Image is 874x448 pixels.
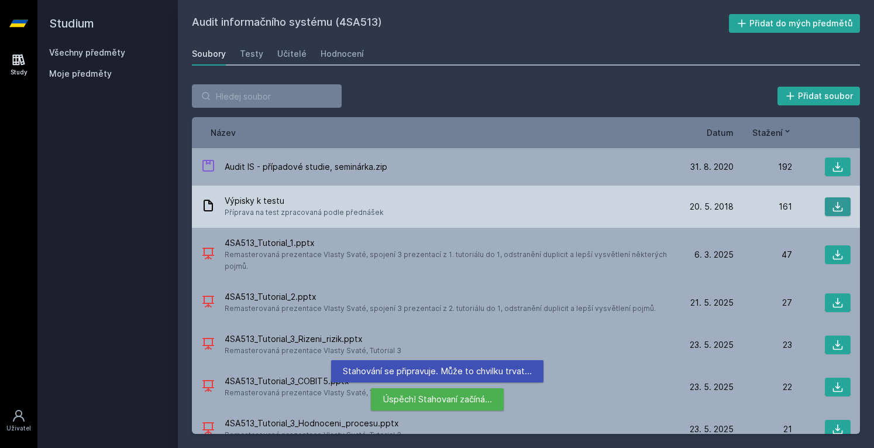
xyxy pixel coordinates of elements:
[690,381,734,393] span: 23. 5. 2025
[734,381,792,393] div: 22
[11,68,27,77] div: Study
[321,42,364,66] a: Hodnocení
[225,387,401,399] span: Remasterovaná prezentace Vlasty Svaté, Tutorial 3
[201,379,215,396] div: PPTX
[211,126,236,139] button: Název
[2,47,35,83] a: Study
[734,423,792,435] div: 21
[192,48,226,60] div: Soubory
[331,360,543,382] div: Stahování se připravuje. Může to chvilku trvat…
[707,126,734,139] button: Datum
[694,249,734,261] span: 6. 3. 2025
[690,297,734,309] span: 21. 5. 2025
[690,339,734,351] span: 23. 5. 2025
[201,295,215,312] div: PPTX
[6,424,31,433] div: Uživatel
[729,14,861,33] button: Přidat do mých předmětů
[371,388,504,411] div: Úspěch! Stahovaní začíná…
[277,42,307,66] a: Učitelé
[240,48,263,60] div: Testy
[225,161,387,173] span: Audit IS - případové studie, seminárka.zip
[225,303,656,314] span: Remasterovaná prezentace Vlasty Svaté, spojení 3 prezentací z 2. tutoriálu do 1, odstranění dupli...
[201,421,215,438] div: PPTX
[734,297,792,309] div: 27
[277,48,307,60] div: Učitelé
[240,42,263,66] a: Testy
[192,14,729,33] h2: Audit informačního systému (4SA513)
[225,237,670,249] span: 4SA513_Tutorial_1.pptx
[752,126,792,139] button: Stažení
[777,87,861,105] button: Přidat soubor
[225,418,401,429] span: 4SA513_Tutorial_3_Hodnoceni_procesu.pptx
[225,207,384,218] span: Příprava na test zpracovaná podle přednášek
[734,339,792,351] div: 23
[752,126,783,139] span: Stažení
[192,42,226,66] a: Soubory
[49,47,125,57] a: Všechny předměty
[225,333,401,345] span: 4SA513_Tutorial_3_Rizeni_rizik.pptx
[2,403,35,439] a: Uživatel
[225,195,384,207] span: Výpisky k testu
[225,345,401,357] span: Remasterovaná prezentace Vlasty Svaté, Tutorial 3
[201,247,215,264] div: PPTX
[734,249,792,261] div: 47
[225,429,401,441] span: Remasterovaná prezentace Vlasty Svaté, Tutorial 3
[690,423,734,435] span: 23. 5. 2025
[734,201,792,213] div: 161
[225,249,670,272] span: Remasterovaná prezentace Vlasty Svaté, spojení 3 prezentací z 1. tutoriálu do 1, odstranění dupli...
[201,337,215,354] div: PPTX
[690,201,734,213] span: 20. 5. 2018
[321,48,364,60] div: Hodnocení
[192,84,342,108] input: Hledej soubor
[49,68,112,80] span: Moje předměty
[225,375,401,387] span: 4SA513_Tutorial_3_COBIT5.pptx
[225,291,656,303] span: 4SA513_Tutorial_2.pptx
[201,159,215,176] div: ZIP
[690,161,734,173] span: 31. 8. 2020
[734,161,792,173] div: 192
